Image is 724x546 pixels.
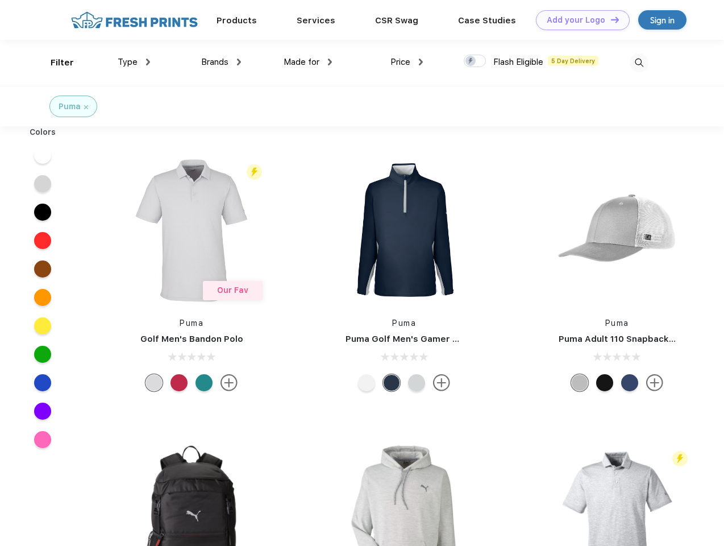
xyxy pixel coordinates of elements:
[328,155,480,306] img: func=resize&h=266
[284,57,319,67] span: Made for
[195,374,213,391] div: Green Lagoon
[358,374,375,391] div: Bright White
[646,374,663,391] img: more.svg
[408,374,425,391] div: High Rise
[638,10,686,30] a: Sign in
[68,10,201,30] img: fo%20logo%202.webp
[328,59,332,65] img: dropdown.png
[21,126,65,138] div: Colors
[247,164,262,180] img: flash_active_toggle.svg
[237,59,241,65] img: dropdown.png
[217,286,248,295] span: Our Fav
[419,59,423,65] img: dropdown.png
[118,57,138,67] span: Type
[571,374,588,391] div: Quarry with Brt Whit
[170,374,188,391] div: Ski Patrol
[547,15,605,25] div: Add your Logo
[596,374,613,391] div: Pma Blk with Pma Blk
[201,57,228,67] span: Brands
[375,15,418,26] a: CSR Swag
[621,374,638,391] div: Peacoat with Qut Shd
[145,374,163,391] div: High Rise
[51,56,74,69] div: Filter
[180,318,203,328] a: Puma
[217,15,257,26] a: Products
[392,318,416,328] a: Puma
[220,374,238,391] img: more.svg
[493,57,543,67] span: Flash Eligible
[116,155,267,306] img: func=resize&h=266
[611,16,619,23] img: DT
[605,318,629,328] a: Puma
[390,57,410,67] span: Price
[630,53,648,72] img: desktop_search.svg
[140,334,243,344] a: Golf Men's Bandon Polo
[383,374,400,391] div: Navy Blazer
[672,451,688,466] img: flash_active_toggle.svg
[650,14,675,27] div: Sign in
[297,15,335,26] a: Services
[542,155,693,306] img: func=resize&h=266
[433,374,450,391] img: more.svg
[548,56,598,66] span: 5 Day Delivery
[84,105,88,109] img: filter_cancel.svg
[346,334,525,344] a: Puma Golf Men's Gamer Golf Quarter-Zip
[59,101,81,113] div: Puma
[146,59,150,65] img: dropdown.png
